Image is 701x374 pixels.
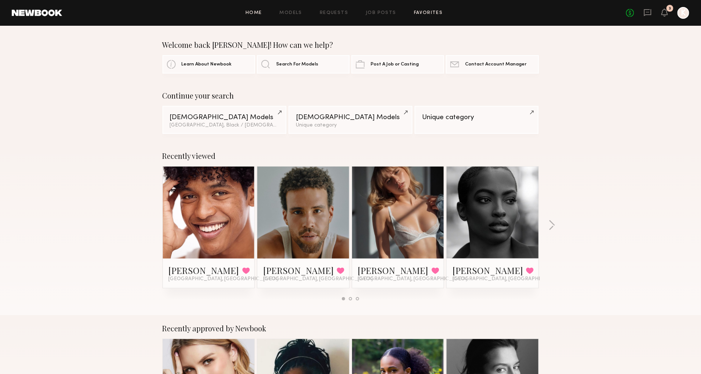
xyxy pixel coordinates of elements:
a: Models [280,11,302,15]
a: K [677,7,689,19]
a: Post A Job or Casting [351,55,444,74]
div: Recently approved by Newbook [162,324,539,333]
a: [DEMOGRAPHIC_DATA] Models[GEOGRAPHIC_DATA], Black / [DEMOGRAPHIC_DATA] [162,106,286,134]
div: 3 [669,7,671,11]
div: Recently viewed [162,152,539,160]
a: Requests [320,11,348,15]
a: Home [246,11,262,15]
a: Job Posts [366,11,396,15]
div: Unique category [422,114,531,121]
a: [DEMOGRAPHIC_DATA] ModelsUnique category [289,106,412,134]
div: Welcome back [PERSON_NAME]! How can we help? [162,40,539,49]
span: Learn About Newbook [182,62,232,67]
div: Continue your search [162,91,539,100]
div: [DEMOGRAPHIC_DATA] Models [170,114,279,121]
span: [GEOGRAPHIC_DATA], [GEOGRAPHIC_DATA] [358,276,468,282]
span: [GEOGRAPHIC_DATA], [GEOGRAPHIC_DATA] [169,276,278,282]
a: [PERSON_NAME] [263,264,334,276]
a: Learn About Newbook [162,55,255,74]
span: [GEOGRAPHIC_DATA], [GEOGRAPHIC_DATA] [263,276,373,282]
a: [PERSON_NAME] [169,264,239,276]
span: Search For Models [276,62,318,67]
span: Post A Job or Casting [371,62,419,67]
div: Unique category [296,123,405,128]
a: [PERSON_NAME] [453,264,523,276]
div: [GEOGRAPHIC_DATA], Black / [DEMOGRAPHIC_DATA] [170,123,279,128]
a: [PERSON_NAME] [358,264,429,276]
a: Search For Models [257,55,350,74]
span: Contact Account Manager [465,62,526,67]
a: Favorites [414,11,443,15]
div: [DEMOGRAPHIC_DATA] Models [296,114,405,121]
span: [GEOGRAPHIC_DATA], [GEOGRAPHIC_DATA] [453,276,562,282]
a: Contact Account Manager [446,55,539,74]
a: Unique category [415,106,539,134]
